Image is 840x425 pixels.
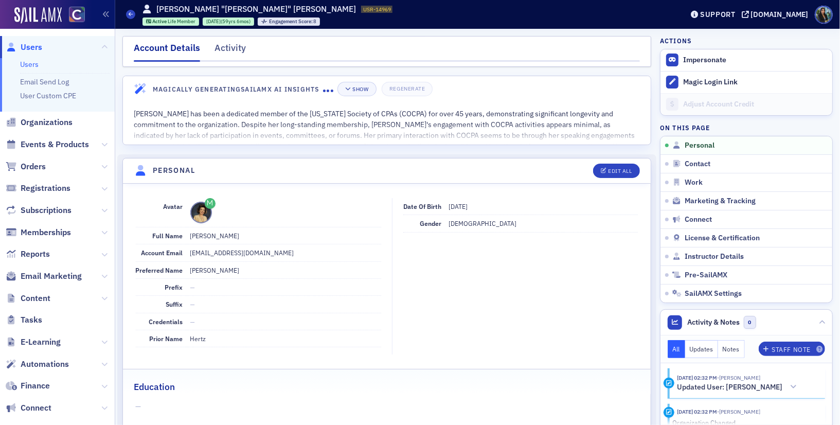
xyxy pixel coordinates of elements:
[677,382,800,393] button: Updated User: [PERSON_NAME]
[206,18,251,25] div: (59yrs 6mos)
[382,82,433,96] button: Regenerate
[20,77,69,86] a: Email Send Log
[21,402,51,414] span: Connect
[759,342,825,356] button: Staff Note
[21,227,71,238] span: Memberships
[136,401,638,412] span: —
[677,374,717,381] time: 2/22/2024 02:32 PM
[6,139,89,150] a: Events & Products
[21,293,50,304] span: Content
[744,316,757,329] span: 0
[683,100,827,109] div: Adjust Account Credit
[168,18,195,25] span: Life Member
[166,300,183,308] span: Suffix
[190,244,382,261] dd: [EMAIL_ADDRESS][DOMAIN_NAME]
[6,380,50,392] a: Finance
[21,249,50,260] span: Reports
[190,262,382,278] dd: [PERSON_NAME]
[677,383,782,392] h5: Updated User: [PERSON_NAME]
[21,359,69,370] span: Automations
[20,60,39,69] a: Users
[683,78,827,87] div: Magic Login Link
[156,4,356,15] h1: [PERSON_NAME] "[PERSON_NAME]" [PERSON_NAME]
[269,19,317,25] div: 8
[134,41,200,62] div: Account Details
[6,314,42,326] a: Tasks
[664,378,674,388] div: Activity
[403,202,441,210] span: Date of Birth
[165,283,183,291] span: Prefix
[668,340,685,358] button: All
[190,300,195,308] span: —
[153,232,183,240] span: Full Name
[21,380,50,392] span: Finance
[717,374,760,381] span: Tiffany Carson
[593,164,639,178] button: Edit All
[62,7,85,24] a: View Homepage
[751,10,809,19] div: [DOMAIN_NAME]
[683,56,726,65] button: Impersonate
[153,165,195,176] h4: Personal
[20,91,76,100] a: User Custom CPE
[21,161,46,172] span: Orders
[258,17,320,26] div: Engagement Score: 8
[352,86,368,92] div: Show
[21,205,72,216] span: Subscriptions
[700,10,736,19] div: Support
[190,317,195,326] span: —
[149,317,183,326] span: Credentials
[6,359,69,370] a: Automations
[685,160,710,169] span: Contact
[6,249,50,260] a: Reports
[449,202,468,210] span: [DATE]
[6,183,70,194] a: Registrations
[21,314,42,326] span: Tasks
[6,337,61,348] a: E-Learning
[337,82,376,96] button: Show
[6,227,71,238] a: Memberships
[660,93,832,115] a: Adjust Account Credit
[6,293,50,304] a: Content
[21,337,61,348] span: E-Learning
[136,266,183,274] span: Preferred Name
[164,202,183,210] span: Avatar
[664,407,674,418] div: Activity
[815,6,833,24] span: Profile
[363,6,391,13] span: USR-14969
[6,205,72,216] a: Subscriptions
[420,219,441,227] span: Gender
[660,123,833,132] h4: On this page
[685,215,712,224] span: Connect
[21,271,82,282] span: Email Marketing
[6,402,51,414] a: Connect
[215,41,246,60] div: Activity
[153,84,323,94] h4: Magically Generating SailAMX AI Insights
[685,252,744,261] span: Instructor Details
[660,36,692,45] h4: Actions
[685,271,727,280] span: Pre-SailAMX
[69,7,85,23] img: SailAMX
[608,168,632,174] div: Edit All
[206,18,221,25] span: [DATE]
[146,18,196,25] a: Active Life Member
[14,7,62,24] img: SailAMX
[685,178,703,187] span: Work
[21,117,73,128] span: Organizations
[152,18,168,25] span: Active
[6,117,73,128] a: Organizations
[772,347,811,352] div: Staff Note
[21,42,42,53] span: Users
[141,249,183,257] span: Account Email
[718,340,745,358] button: Notes
[742,11,812,18] button: [DOMAIN_NAME]
[660,71,832,93] button: Magic Login Link
[677,408,717,415] time: 2/22/2024 02:32 PM
[190,330,382,347] dd: Hertz
[6,42,42,53] a: Users
[203,17,254,26] div: 1966-02-09 00:00:00
[190,283,195,291] span: —
[685,197,756,206] span: Marketing & Tracking
[6,161,46,172] a: Orders
[21,183,70,194] span: Registrations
